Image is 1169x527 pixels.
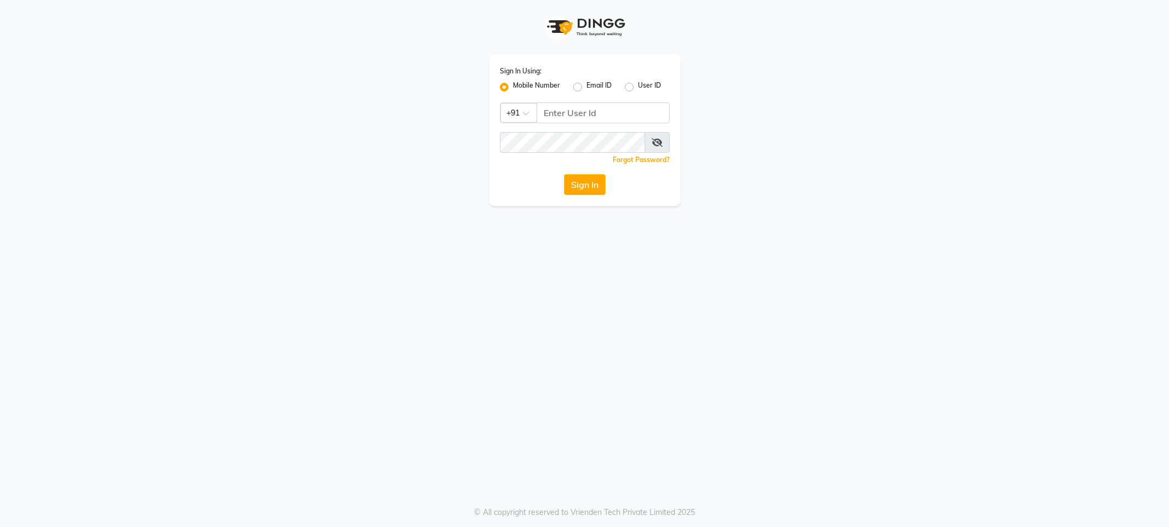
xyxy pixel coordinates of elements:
[537,102,670,123] input: Username
[513,81,560,94] label: Mobile Number
[586,81,612,94] label: Email ID
[500,132,645,153] input: Username
[500,66,541,76] label: Sign In Using:
[564,174,606,195] button: Sign In
[638,81,661,94] label: User ID
[613,156,670,164] a: Forgot Password?
[541,11,629,43] img: logo1.svg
